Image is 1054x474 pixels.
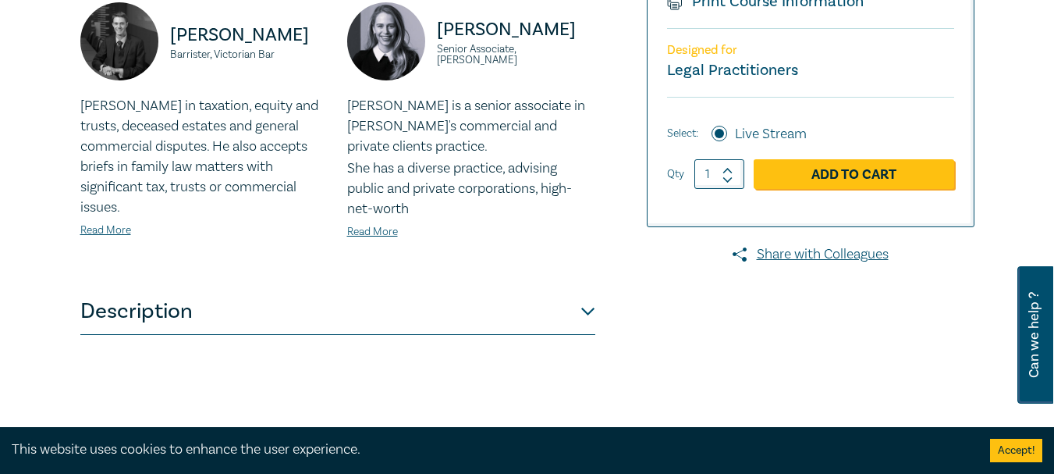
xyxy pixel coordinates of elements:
span: Select: [667,125,698,142]
label: Qty [667,166,684,183]
p: She has a diverse practice, advising public and private corporations, high-net-worth [347,159,595,219]
p: [PERSON_NAME] [170,23,328,48]
p: Designed for [667,43,954,58]
img: https://s3.ap-southeast-2.amazonaws.com/leo-cussen-store-production-content/Contacts/Andrew%20Spi... [80,2,158,80]
a: Read More [347,225,398,239]
small: Barrister, Victorian Bar [170,49,328,60]
a: Share with Colleagues [647,244,974,265]
p: [PERSON_NAME] is a senior associate in [PERSON_NAME]'s commercial and private clients practice. [347,96,595,157]
p: [PERSON_NAME] in taxation, equity and trusts, deceased estates and general commercial disputes. H... [80,96,328,218]
button: Accept cookies [990,439,1042,462]
div: This website uses cookies to enhance the user experience. [12,440,967,460]
img: https://s3.ap-southeast-2.amazonaws.com/leo-cussen-store-production-content/Contacts/Jessica%20Wi... [347,2,425,80]
span: Can we help ? [1027,276,1042,394]
label: Live Stream [735,124,807,144]
input: 1 [694,159,744,189]
a: Add to Cart [754,159,954,189]
a: Read More [80,223,131,237]
button: Description [80,288,595,335]
small: Legal Practitioners [667,60,798,80]
p: [PERSON_NAME] [437,17,595,42]
small: Senior Associate, [PERSON_NAME] [437,44,595,66]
